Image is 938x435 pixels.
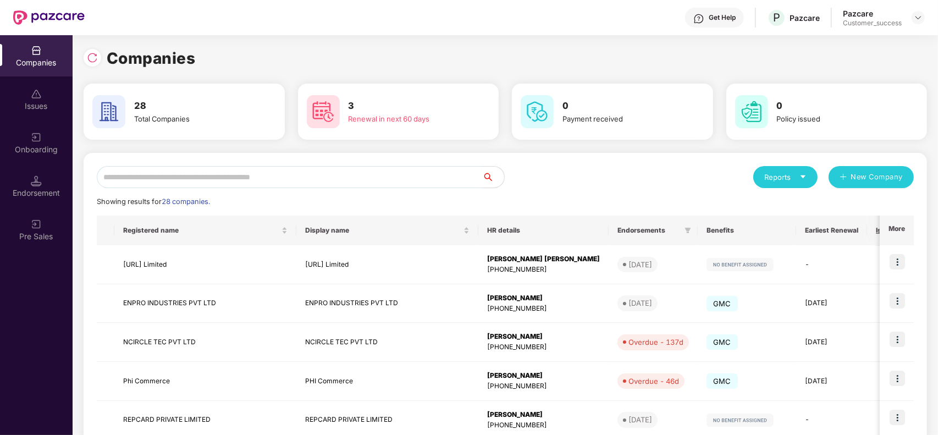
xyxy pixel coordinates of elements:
[296,245,478,284] td: [URL] Limited
[31,219,42,230] img: svg+xml;base64,PHN2ZyB3aWR0aD0iMjAiIGhlaWdodD0iMjAiIHZpZXdCb3g9IjAgMCAyMCAyMCIgZmlsbD0ibm9uZSIgeG...
[114,245,296,284] td: [URL] Limited
[709,13,736,22] div: Get Help
[628,414,652,425] div: [DATE]
[735,95,768,128] img: svg+xml;base64,PHN2ZyB4bWxucz0iaHR0cDovL3d3dy53My5vcmcvMjAwMC9zdmciIHdpZHRoPSI2MCIgaGVpZ2h0PSI2MC...
[867,216,914,245] th: Issues
[796,362,867,401] td: [DATE]
[799,173,807,180] span: caret-down
[487,420,600,431] div: [PHONE_NUMBER]
[487,342,600,353] div: [PHONE_NUMBER]
[796,245,867,284] td: -
[693,13,704,24] img: svg+xml;base64,PHN2ZyBpZD0iSGVscC0zMngzMiIgeG1sbnM9Imh0dHA6Ly93d3cudzMub3JnLzIwMDAvc3ZnIiB3aWR0aD...
[296,216,478,245] th: Display name
[296,284,478,323] td: ENPRO INDUSTRIES PVT LTD
[521,95,554,128] img: svg+xml;base64,PHN2ZyB4bWxucz0iaHR0cDovL3d3dy53My5vcmcvMjAwMC9zdmciIHdpZHRoPSI2MCIgaGVpZ2h0PSI2MC...
[777,113,896,124] div: Policy issued
[31,132,42,143] img: svg+xml;base64,PHN2ZyB3aWR0aD0iMjAiIGhlaWdodD0iMjAiIHZpZXdCb3g9IjAgMCAyMCAyMCIgZmlsbD0ibm9uZSIgeG...
[349,113,468,124] div: Renewal in next 60 days
[87,52,98,63] img: svg+xml;base64,PHN2ZyBpZD0iUmVsb2FkLTMyeDMyIiB4bWxucz0iaHR0cDovL3d3dy53My5vcmcvMjAwMC9zdmciIHdpZH...
[890,332,905,347] img: icon
[876,415,906,425] div: 0
[796,323,867,362] td: [DATE]
[31,45,42,56] img: svg+xml;base64,PHN2ZyBpZD0iQ29tcGFuaWVzIiB4bWxucz0iaHR0cDovL3d3dy53My5vcmcvMjAwMC9zdmciIHdpZHRoPS...
[562,113,682,124] div: Payment received
[876,298,906,309] div: 0
[890,371,905,386] img: icon
[107,46,196,70] h1: Companies
[890,254,905,269] img: icon
[790,13,820,23] div: Pazcare
[876,226,897,235] span: Issues
[296,362,478,401] td: PHI Commerce
[349,99,468,113] h3: 3
[478,216,609,245] th: HR details
[829,166,914,188] button: plusNew Company
[487,371,600,381] div: [PERSON_NAME]
[685,227,691,234] span: filter
[707,414,774,427] img: svg+xml;base64,PHN2ZyB4bWxucz0iaHR0cDovL3d3dy53My5vcmcvMjAwMC9zdmciIHdpZHRoPSIxMjIiIGhlaWdodD0iMj...
[296,323,478,362] td: NCIRCLE TEC PVT LTD
[487,332,600,342] div: [PERSON_NAME]
[134,99,253,113] h3: 28
[876,376,906,387] div: 4
[876,260,906,270] div: 0
[880,216,914,245] th: More
[796,216,867,245] th: Earliest Renewal
[31,175,42,186] img: svg+xml;base64,PHN2ZyB3aWR0aD0iMTQuNSIgaGVpZ2h0PSIxNC41IiB2aWV3Qm94PSIwIDAgMTYgMTYiIGZpbGw9Im5vbm...
[682,224,693,237] span: filter
[162,197,210,206] span: 28 companies.
[796,284,867,323] td: [DATE]
[31,89,42,100] img: svg+xml;base64,PHN2ZyBpZD0iSXNzdWVzX2Rpc2FibGVkIiB4bWxucz0iaHR0cDovL3d3dy53My5vcmcvMjAwMC9zdmciIH...
[698,216,796,245] th: Benefits
[487,265,600,275] div: [PHONE_NUMBER]
[777,99,896,113] h3: 0
[707,296,738,311] span: GMC
[876,337,906,348] div: 0
[914,13,923,22] img: svg+xml;base64,PHN2ZyBpZD0iRHJvcGRvd24tMzJ4MzIiIHhtbG5zPSJodHRwOi8vd3d3LnczLm9yZy8yMDAwL3N2ZyIgd2...
[764,172,807,183] div: Reports
[305,226,461,235] span: Display name
[114,216,296,245] th: Registered name
[628,298,652,309] div: [DATE]
[123,226,279,235] span: Registered name
[487,254,600,265] div: [PERSON_NAME] [PERSON_NAME]
[482,173,504,181] span: search
[707,334,738,350] span: GMC
[487,381,600,392] div: [PHONE_NUMBER]
[307,95,340,128] img: svg+xml;base64,PHN2ZyB4bWxucz0iaHR0cDovL3d3dy53My5vcmcvMjAwMC9zdmciIHdpZHRoPSI2MCIgaGVpZ2h0PSI2MC...
[13,10,85,25] img: New Pazcare Logo
[134,113,253,124] div: Total Companies
[114,323,296,362] td: NCIRCLE TEC PVT LTD
[562,99,682,113] h3: 0
[707,258,774,271] img: svg+xml;base64,PHN2ZyB4bWxucz0iaHR0cDovL3d3dy53My5vcmcvMjAwMC9zdmciIHdpZHRoPSIxMjIiIGhlaWdodD0iMj...
[92,95,125,128] img: svg+xml;base64,PHN2ZyB4bWxucz0iaHR0cDovL3d3dy53My5vcmcvMjAwMC9zdmciIHdpZHRoPSI2MCIgaGVpZ2h0PSI2MC...
[773,11,780,24] span: P
[890,410,905,425] img: icon
[482,166,505,188] button: search
[851,172,903,183] span: New Company
[114,284,296,323] td: ENPRO INDUSTRIES PVT LTD
[628,259,652,270] div: [DATE]
[707,373,738,389] span: GMC
[487,410,600,420] div: [PERSON_NAME]
[487,304,600,314] div: [PHONE_NUMBER]
[487,293,600,304] div: [PERSON_NAME]
[840,173,847,182] span: plus
[843,19,902,27] div: Customer_success
[114,362,296,401] td: Phi Commerce
[628,337,683,348] div: Overdue - 137d
[628,376,679,387] div: Overdue - 46d
[97,197,210,206] span: Showing results for
[617,226,680,235] span: Endorsements
[843,8,902,19] div: Pazcare
[890,293,905,309] img: icon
